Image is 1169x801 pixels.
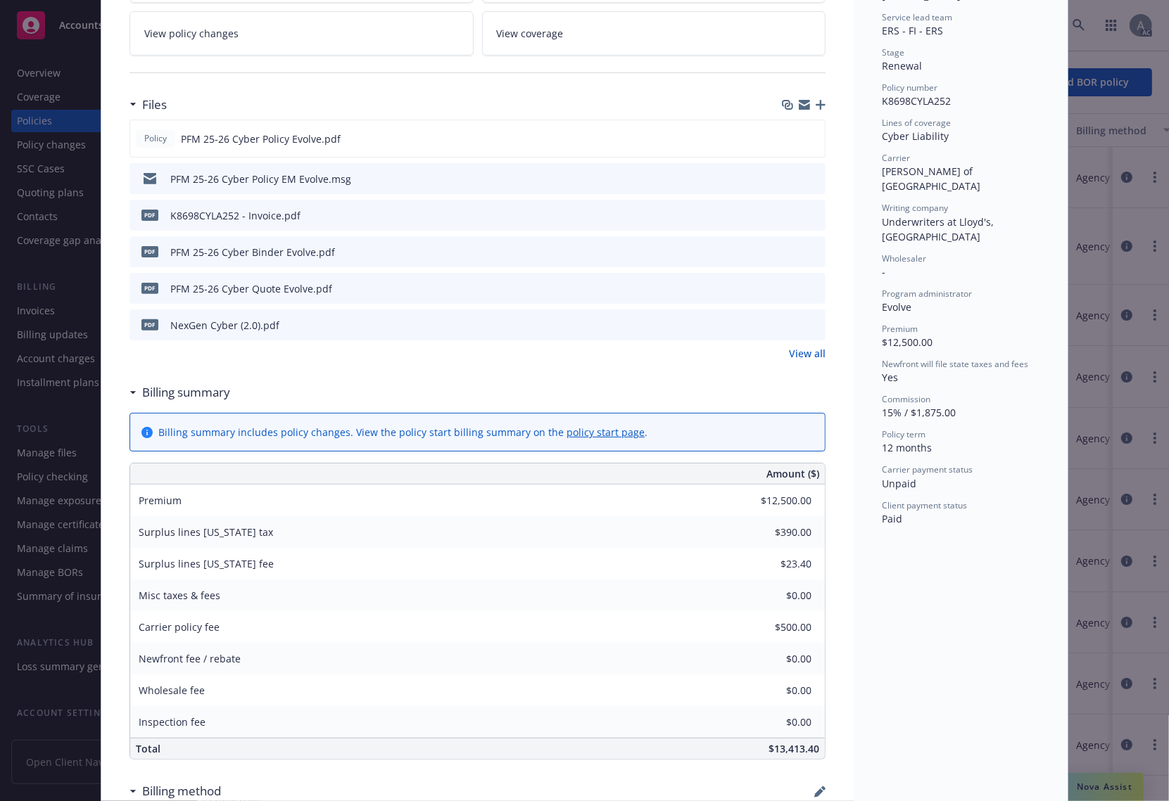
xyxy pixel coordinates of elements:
span: View policy changes [144,26,239,41]
span: Client payment status [882,499,967,511]
input: 0.00 [728,712,820,733]
span: View coverage [497,26,564,41]
span: $13,413.40 [769,742,819,755]
span: 15% / $1,875.00 [882,406,956,419]
span: Carrier [882,152,910,164]
button: download file [785,208,796,223]
span: Lines of coverage [882,117,951,129]
span: Surplus lines [US_STATE] fee [139,557,274,570]
button: preview file [807,281,820,296]
span: K8698CYLA252 [882,94,951,108]
button: download file [785,172,796,186]
div: Billing summary [129,383,230,402]
span: Amount ($) [766,466,819,481]
span: Premium [139,494,182,507]
div: Files [129,96,167,114]
button: preview file [807,318,820,333]
span: Wholesale fee [139,684,205,697]
span: Surplus lines [US_STATE] tax [139,525,273,539]
span: Underwriters at Lloyd's, [GEOGRAPHIC_DATA] [882,215,997,243]
input: 0.00 [728,648,820,669]
span: Policy [141,132,170,145]
span: Policy term [882,428,925,440]
a: policy start page [567,425,645,439]
div: Billing summary includes policy changes. View the policy start billing summary on the . [158,425,647,440]
div: Cyber Liability [882,129,1040,143]
input: 0.00 [728,490,820,511]
span: Unpaid [882,477,916,490]
input: 0.00 [728,585,820,606]
h3: Files [142,96,167,114]
span: Carrier payment status [882,463,973,475]
button: preview file [807,132,819,146]
span: Service lead team [882,11,952,23]
span: $12,500.00 [882,335,933,349]
span: Newfront fee / rebate [139,652,241,665]
span: Inspection fee [139,715,206,729]
span: Carrier policy fee [139,620,220,634]
span: pdf [141,246,158,257]
div: NexGen Cyber (2.0).pdf [170,318,279,333]
span: Total [136,742,160,755]
input: 0.00 [728,522,820,543]
button: download file [785,318,796,333]
input: 0.00 [728,617,820,638]
span: Evolve [882,300,911,314]
span: Paid [882,512,902,525]
button: download file [785,281,796,296]
span: pdf [141,283,158,293]
span: - [882,265,885,278]
h3: Billing method [142,782,221,800]
div: PFM 25-26 Cyber Policy EM Evolve.msg [170,172,351,186]
button: preview file [807,172,820,186]
span: Writing company [882,202,948,214]
h3: Billing summary [142,383,230,402]
span: Premium [882,323,918,335]
div: PFM 25-26 Cyber Binder Evolve.pdf [170,245,335,259]
span: Commission [882,393,930,405]
span: Program administrator [882,288,972,300]
span: PFM 25-26 Cyber Policy Evolve.pdf [181,132,341,146]
button: download file [784,132,795,146]
span: Newfront will file state taxes and fees [882,358,1028,370]
div: K8698CYLA252 - Invoice.pdf [170,208,301,223]
button: preview file [807,245,820,259]
span: Policy number [882,82,937,94]
span: pdf [141,319,158,330]
span: [PERSON_NAME] of [GEOGRAPHIC_DATA] [882,165,980,193]
span: Wholesaler [882,252,926,264]
input: 0.00 [728,553,820,575]
button: preview file [807,208,820,223]
input: 0.00 [728,680,820,701]
a: View all [789,346,826,361]
button: download file [785,245,796,259]
div: Billing method [129,782,221,800]
a: View policy changes [129,11,474,56]
div: PFM 25-26 Cyber Quote Evolve.pdf [170,281,332,296]
span: ERS - FI - ERS [882,24,943,37]
span: Renewal [882,59,922,72]
span: Misc taxes & fees [139,589,220,602]
span: Stage [882,46,904,58]
span: Yes [882,371,898,384]
a: View coverage [482,11,826,56]
span: 12 months [882,441,932,454]
span: pdf [141,210,158,220]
